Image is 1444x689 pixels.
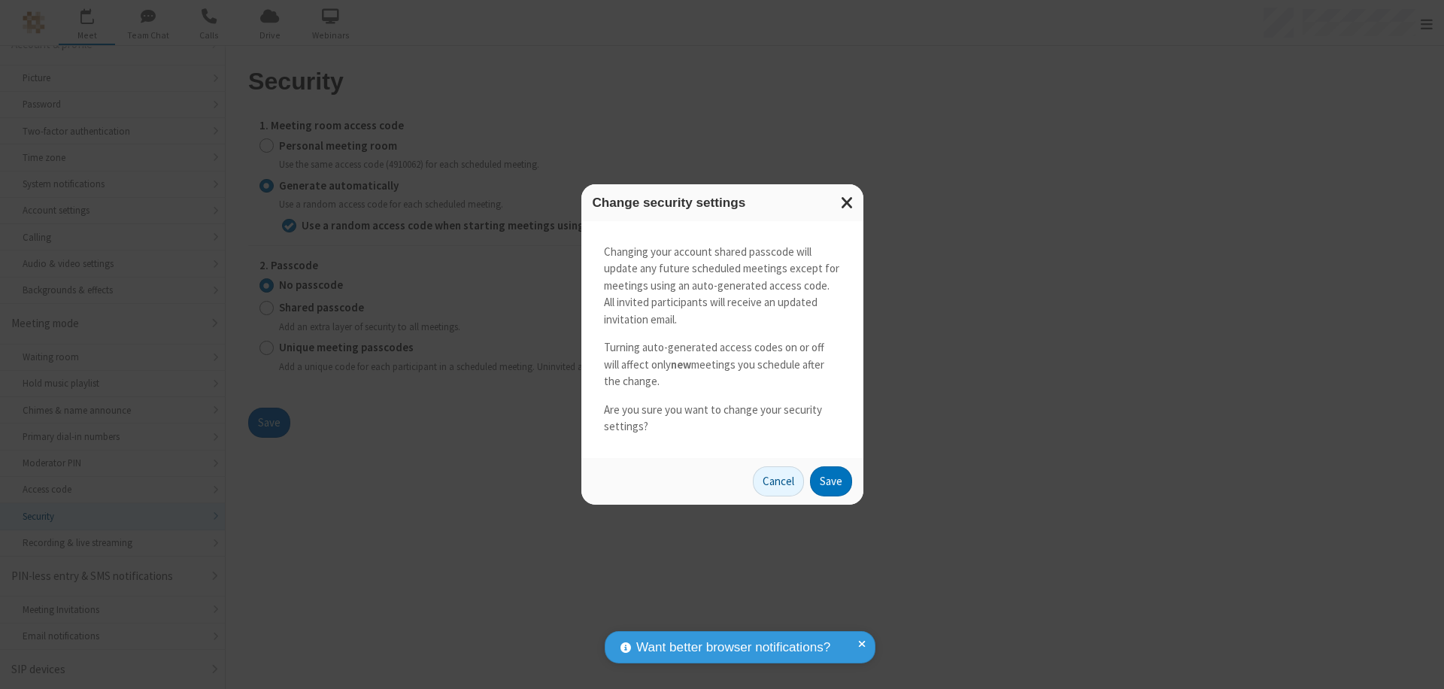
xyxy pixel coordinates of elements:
[604,402,841,436] p: Are you sure you want to change your security settings?
[604,244,841,329] p: Changing your account shared passcode will update any future scheduled meetings except for meetin...
[604,339,841,390] p: Turning auto-generated access codes on or off will affect only meetings you schedule after the ch...
[753,466,804,496] button: Cancel
[593,196,852,210] h3: Change security settings
[832,184,863,221] button: Close modal
[636,638,830,657] span: Want better browser notifications?
[810,466,852,496] button: Save
[671,357,691,372] strong: new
